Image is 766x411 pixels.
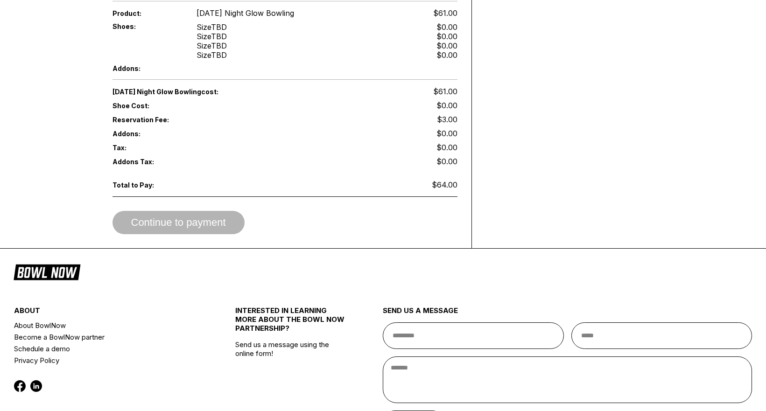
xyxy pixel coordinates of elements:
span: $61.00 [433,8,457,18]
a: About BowlNow [14,320,198,331]
a: Become a BowlNow partner [14,331,198,343]
span: [DATE] Night Glow Bowling [197,8,294,18]
div: Size TBD [197,22,227,32]
span: Shoes: [112,22,182,30]
span: Tax: [112,144,182,152]
div: about [14,306,198,320]
div: $0.00 [436,41,457,50]
div: Size TBD [197,50,227,60]
span: $0.00 [436,157,457,166]
div: Size TBD [197,32,227,41]
div: $0.00 [436,32,457,41]
span: $61.00 [433,87,457,96]
span: Shoe Cost: [112,102,182,110]
span: $0.00 [436,101,457,110]
span: [DATE] Night Glow Bowling cost: [112,88,285,96]
span: $64.00 [432,180,457,189]
span: Addons Tax: [112,158,182,166]
a: Schedule a demo [14,343,198,355]
div: $0.00 [436,22,457,32]
div: INTERESTED IN LEARNING MORE ABOUT THE BOWL NOW PARTNERSHIP? [235,306,346,340]
div: $0.00 [436,50,457,60]
a: Privacy Policy [14,355,198,366]
span: Reservation Fee: [112,116,285,124]
div: send us a message [383,306,752,322]
span: $0.00 [436,129,457,138]
span: $3.00 [437,115,457,124]
div: Size TBD [197,41,227,50]
span: Addons: [112,64,182,72]
span: Total to Pay: [112,181,182,189]
span: $0.00 [436,143,457,152]
span: Product: [112,9,182,17]
span: Addons: [112,130,182,138]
